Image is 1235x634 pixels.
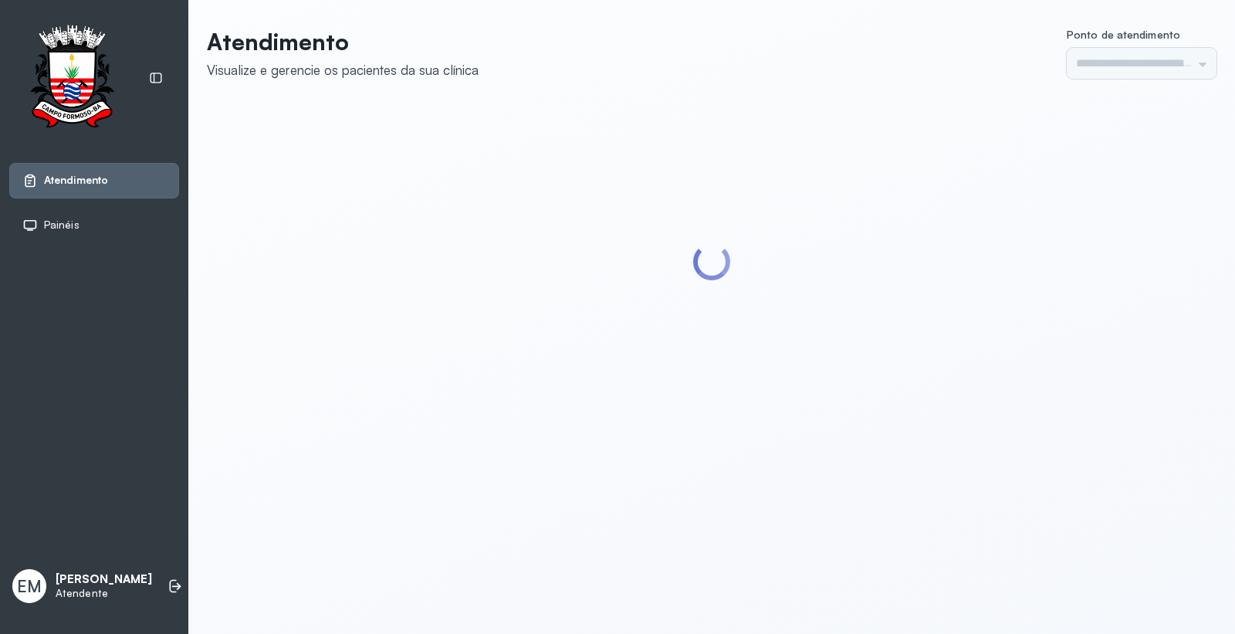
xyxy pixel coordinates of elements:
[44,174,108,187] span: Atendimento
[44,219,80,232] span: Painéis
[1067,28,1180,41] span: Ponto de atendimento
[17,576,42,596] span: EM
[16,25,127,132] img: Logotipo do estabelecimento
[22,173,166,188] a: Atendimento
[207,28,479,56] p: Atendimento
[207,62,479,78] div: Visualize e gerencie os pacientes da sua clínica
[56,572,152,587] p: [PERSON_NAME]
[56,587,152,600] p: Atendente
